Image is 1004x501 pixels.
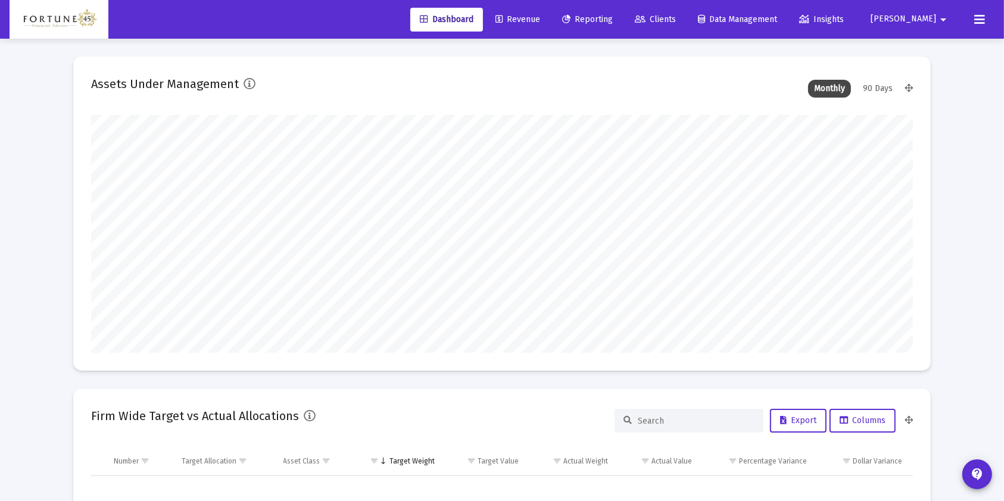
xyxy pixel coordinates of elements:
[91,406,299,425] h2: Firm Wide Target vs Actual Allocations
[780,415,816,425] span: Export
[141,456,149,465] span: Show filter options for column 'Number'
[700,447,815,475] td: Column Percentage Variance
[790,8,853,32] a: Insights
[562,14,613,24] span: Reporting
[389,456,435,466] div: Target Weight
[842,456,851,465] span: Show filter options for column 'Dollar Variance'
[857,80,899,98] div: 90 Days
[799,14,844,24] span: Insights
[527,447,616,475] td: Column Actual Weight
[970,467,984,481] mat-icon: contact_support
[808,80,851,98] div: Monthly
[616,447,700,475] td: Column Actual Value
[728,456,737,465] span: Show filter options for column 'Percentage Variance'
[641,456,650,465] span: Show filter options for column 'Actual Value'
[936,8,950,32] mat-icon: arrow_drop_down
[443,447,527,475] td: Column Target Value
[420,14,473,24] span: Dashboard
[410,8,483,32] a: Dashboard
[182,456,236,466] div: Target Allocation
[238,456,247,465] span: Show filter options for column 'Target Allocation'
[840,415,885,425] span: Columns
[486,8,550,32] a: Revenue
[354,447,443,475] td: Column Target Weight
[173,447,275,475] td: Column Target Allocation
[770,409,827,433] button: Export
[853,456,902,466] div: Dollar Variance
[635,14,676,24] span: Clients
[638,416,754,426] input: Search
[651,456,692,466] div: Actual Value
[625,8,685,32] a: Clients
[563,456,608,466] div: Actual Weight
[830,409,896,433] button: Columns
[478,456,519,466] div: Target Value
[370,456,379,465] span: Show filter options for column 'Target Weight'
[283,456,320,466] div: Asset Class
[91,74,239,93] h2: Assets Under Management
[322,456,331,465] span: Show filter options for column 'Asset Class'
[495,14,540,24] span: Revenue
[467,456,476,465] span: Show filter options for column 'Target Value'
[871,14,936,24] span: [PERSON_NAME]
[553,8,622,32] a: Reporting
[856,7,965,31] button: [PERSON_NAME]
[18,8,99,32] img: Dashboard
[688,8,787,32] a: Data Management
[105,447,173,475] td: Column Number
[815,447,913,475] td: Column Dollar Variance
[698,14,777,24] span: Data Management
[553,456,562,465] span: Show filter options for column 'Actual Weight'
[114,456,139,466] div: Number
[275,447,354,475] td: Column Asset Class
[739,456,807,466] div: Percentage Variance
